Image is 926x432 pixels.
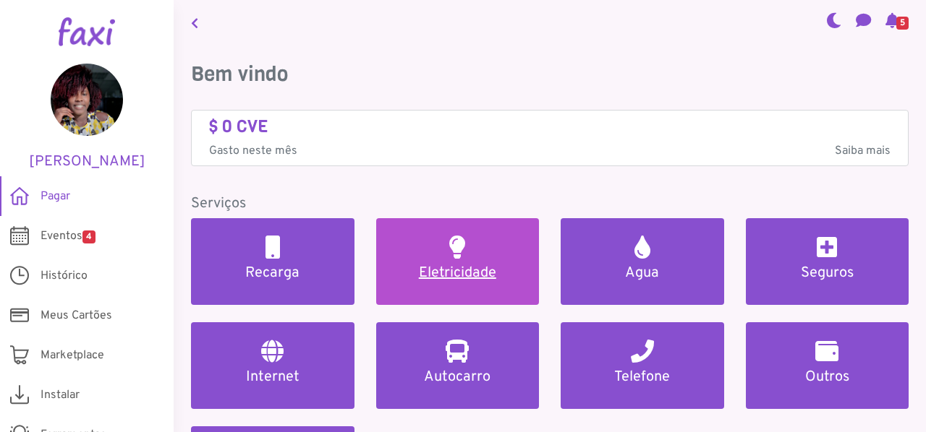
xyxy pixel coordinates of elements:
[208,368,337,386] h5: Internet
[394,264,522,282] h5: Eletricidade
[41,347,104,364] span: Marketplace
[191,195,909,212] h5: Serviços
[896,17,909,30] span: 5
[746,218,909,305] a: Seguros
[376,322,540,409] a: Autocarro
[394,368,522,386] h5: Autocarro
[191,62,909,87] h3: Bem vindo
[22,153,152,170] h5: [PERSON_NAME]
[746,322,909,409] a: Outros
[82,230,95,243] span: 4
[41,386,80,404] span: Instalar
[763,264,892,282] h5: Seguros
[561,218,724,305] a: Agua
[191,218,354,305] a: Recarga
[22,64,152,170] a: [PERSON_NAME]
[41,267,88,285] span: Histórico
[209,142,891,160] p: Gasto neste mês
[578,264,707,282] h5: Agua
[763,368,892,386] h5: Outros
[578,368,707,386] h5: Telefone
[41,188,70,205] span: Pagar
[41,228,95,245] span: Eventos
[561,322,724,409] a: Telefone
[376,218,540,305] a: Eletricidade
[191,322,354,409] a: Internet
[209,116,891,137] h4: $ 0 CVE
[835,142,891,160] span: Saiba mais
[41,307,112,324] span: Meus Cartões
[208,264,337,282] h5: Recarga
[209,116,891,160] a: $ 0 CVE Gasto neste mêsSaiba mais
